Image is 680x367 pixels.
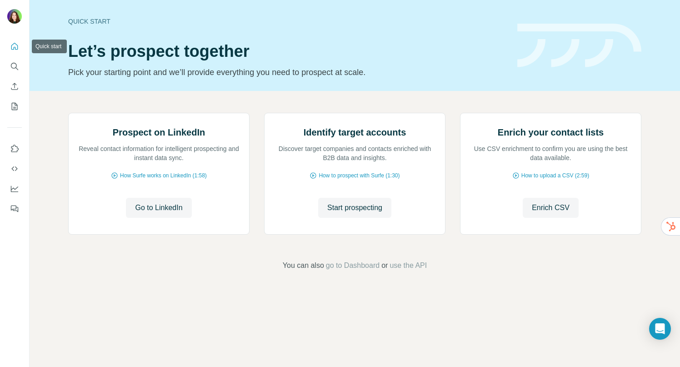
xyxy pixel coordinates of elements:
div: Open Intercom Messenger [649,318,671,340]
button: Enrich CSV [7,78,22,95]
span: You can also [283,260,324,271]
button: Dashboard [7,181,22,197]
button: Start prospecting [318,198,391,218]
span: How to upload a CSV (2:59) [521,171,589,180]
div: Quick start [68,17,506,26]
p: Discover target companies and contacts enriched with B2B data and insights. [274,144,436,162]
button: Feedback [7,201,22,217]
h2: Identify target accounts [304,126,406,139]
span: Go to LinkedIn [135,202,182,213]
button: Use Surfe API [7,161,22,177]
span: How to prospect with Surfe (1:30) [319,171,400,180]
p: Pick your starting point and we’ll provide everything you need to prospect at scale. [68,66,506,79]
button: Use Surfe on LinkedIn [7,141,22,157]
button: use the API [390,260,427,271]
img: banner [517,24,641,68]
button: Quick start [7,38,22,55]
img: Avatar [7,9,22,24]
span: or [381,260,388,271]
p: Reveal contact information for intelligent prospecting and instant data sync. [78,144,240,162]
button: Enrich CSV [523,198,579,218]
span: Enrich CSV [532,202,570,213]
button: Search [7,58,22,75]
span: How Surfe works on LinkedIn (1:58) [120,171,207,180]
h2: Prospect on LinkedIn [113,126,205,139]
button: My lists [7,98,22,115]
p: Use CSV enrichment to confirm you are using the best data available. [470,144,632,162]
button: go to Dashboard [326,260,380,271]
h1: Let’s prospect together [68,42,506,60]
button: Go to LinkedIn [126,198,191,218]
span: Start prospecting [327,202,382,213]
h2: Enrich your contact lists [498,126,604,139]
